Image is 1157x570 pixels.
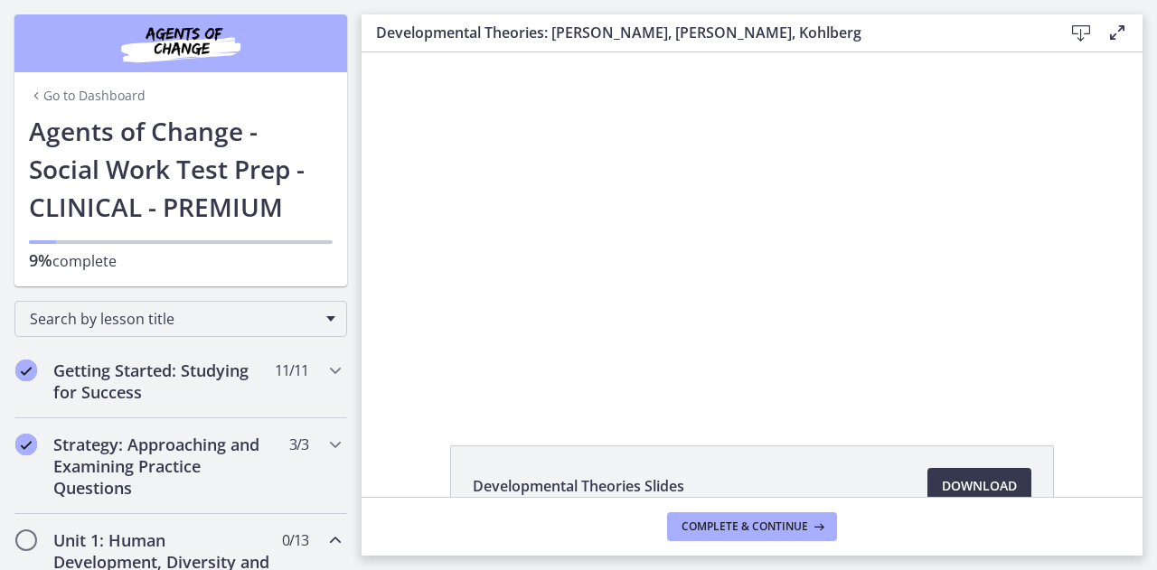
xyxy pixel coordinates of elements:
div: Search by lesson title [14,301,347,337]
h2: Getting Started: Studying for Success [53,360,274,403]
i: Completed [15,434,37,455]
h1: Agents of Change - Social Work Test Prep - CLINICAL - PREMIUM [29,112,333,226]
img: Agents of Change [72,22,289,65]
p: complete [29,249,333,272]
span: 11 / 11 [275,360,308,381]
span: 0 / 13 [282,529,308,551]
span: Search by lesson title [30,309,317,329]
a: Download [927,468,1031,504]
a: Go to Dashboard [29,87,146,105]
span: 9% [29,249,52,271]
span: Developmental Theories Slides [473,475,684,497]
iframe: Video Lesson [362,52,1143,404]
button: Complete & continue [667,512,837,541]
span: Complete & continue [682,519,808,534]
span: 3 / 3 [289,434,308,455]
i: Completed [15,360,37,381]
span: Download [942,475,1017,497]
h2: Strategy: Approaching and Examining Practice Questions [53,434,274,499]
h3: Developmental Theories: [PERSON_NAME], [PERSON_NAME], Kohlberg [376,22,1034,43]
